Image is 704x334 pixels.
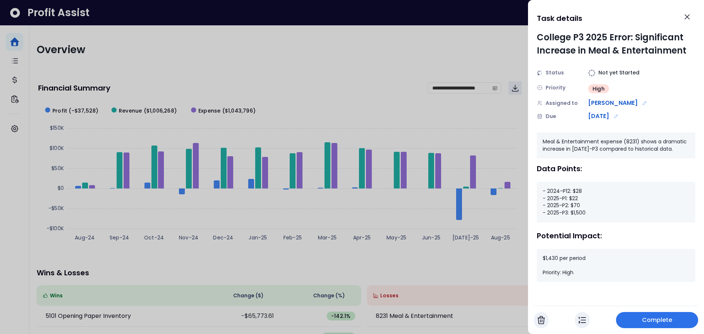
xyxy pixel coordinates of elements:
[612,112,620,120] button: Edit due date
[546,69,564,77] span: Status
[579,316,586,324] img: In Progress
[642,316,672,324] span: Complete
[588,99,638,107] span: [PERSON_NAME]
[546,99,578,107] span: Assigned to
[641,99,649,107] button: Edit assignment
[537,12,582,25] h1: Task details
[537,132,695,158] div: Meal & Entertainment expense (8231) shows a dramatic increase in [DATE]-P3 compared to historical...
[537,70,543,76] img: Status
[537,249,695,282] div: $1,430 per period Priority: High
[537,182,695,222] div: - 2024-P12: $28 - 2025-P1: $22 - 2025-P2: $70 - 2025-P3: $1,500
[679,9,695,25] button: Close
[588,69,595,77] img: Not yet Started
[537,231,695,240] div: Potential Impact:
[616,312,698,328] button: Complete
[537,164,695,173] div: Data Points:
[538,316,545,324] img: Cancel Task
[593,85,605,92] span: High
[537,31,695,57] div: College P3 2025 Error: Significant Increase in Meal & Entertainment
[588,112,609,121] span: [DATE]
[598,69,639,77] span: Not yet Started
[546,84,565,92] span: Priority
[546,113,556,120] span: Due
